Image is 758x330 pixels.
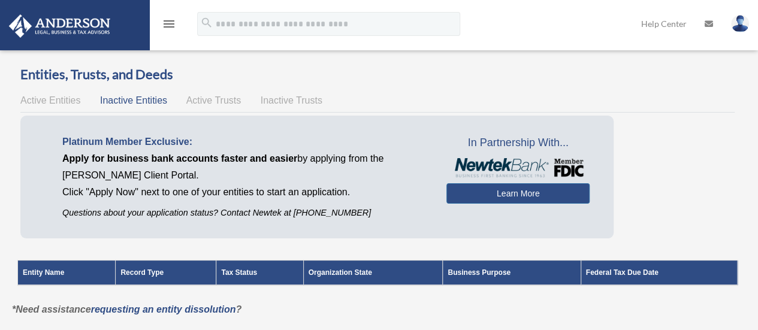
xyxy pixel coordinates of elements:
i: menu [162,17,176,31]
img: Anderson Advisors Platinum Portal [5,14,114,38]
th: Tax Status [216,261,303,286]
th: Business Purpose [443,261,581,286]
p: Click "Apply Now" next to one of your entities to start an application. [62,184,428,201]
i: search [200,16,213,29]
a: menu [162,21,176,31]
th: Record Type [116,261,216,286]
a: Learn More [446,183,590,204]
p: Questions about your application status? Contact Newtek at [PHONE_NUMBER] [62,205,428,220]
span: Active Trusts [186,95,241,105]
p: by applying from the [PERSON_NAME] Client Portal. [62,150,428,184]
span: Inactive Trusts [261,95,322,105]
th: Organization State [303,261,443,286]
img: NewtekBankLogoSM.png [452,158,584,177]
span: In Partnership With... [446,134,590,153]
th: Entity Name [18,261,116,286]
h3: Entities, Trusts, and Deeds [20,65,735,84]
span: Active Entities [20,95,80,105]
p: Platinum Member Exclusive: [62,134,428,150]
a: requesting an entity dissolution [91,304,236,314]
span: Inactive Entities [100,95,167,105]
th: Federal Tax Due Date [581,261,737,286]
span: Apply for business bank accounts faster and easier [62,153,297,164]
img: User Pic [731,15,749,32]
em: *Need assistance ? [12,304,241,314]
